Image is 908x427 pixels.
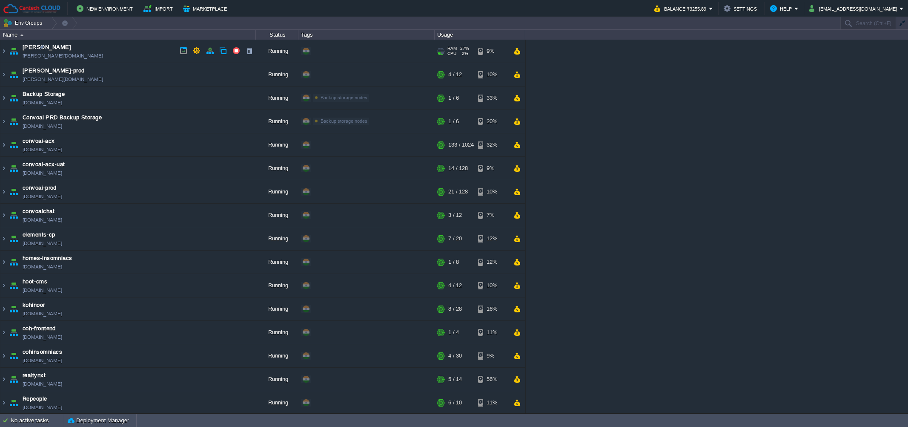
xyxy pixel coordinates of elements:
span: Backup storage nodes [321,95,367,100]
span: [DOMAIN_NAME] [23,122,62,130]
div: 9% [478,157,506,180]
div: 12% [478,251,506,274]
div: 11% [478,391,506,414]
div: Tags [299,30,434,40]
div: Running [256,251,298,274]
span: convoaichat [23,207,54,216]
div: Running [256,321,298,344]
span: RAM [447,46,457,51]
img: AMDAwAAAACH5BAEAAAAALAAAAAABAAEAAAICRAEAOw== [0,110,7,133]
div: Running [256,40,298,63]
button: Help [770,3,794,14]
a: [PERSON_NAME]-prod [23,66,85,75]
div: Running [256,87,298,110]
div: 4 / 30 [448,344,462,367]
img: AMDAwAAAACH5BAEAAAAALAAAAAABAAEAAAICRAEAOw== [0,344,7,367]
a: [DOMAIN_NAME] [23,380,62,388]
span: 27% [460,46,469,51]
img: AMDAwAAAACH5BAEAAAAALAAAAAABAAEAAAICRAEAOw== [0,251,7,274]
img: AMDAwAAAACH5BAEAAAAALAAAAAABAAEAAAICRAEAOw== [0,274,7,297]
div: 56% [478,368,506,391]
a: [DOMAIN_NAME] [23,239,62,248]
a: Backup Storage [23,90,65,98]
div: Running [256,204,298,227]
a: convoai-acx [23,137,55,145]
div: 1 / 6 [448,87,459,110]
a: realtynxt [23,371,46,380]
a: [DOMAIN_NAME] [23,309,62,318]
a: [DOMAIN_NAME] [23,286,62,294]
div: Running [256,110,298,133]
a: homes-insomniacs [23,254,72,263]
img: AMDAwAAAACH5BAEAAAAALAAAAAABAAEAAAICRAEAOw== [8,110,20,133]
img: AMDAwAAAACH5BAEAAAAALAAAAAABAAEAAAICRAEAOw== [0,63,7,86]
img: AMDAwAAAACH5BAEAAAAALAAAAAABAAEAAAICRAEAOw== [0,133,7,156]
img: AMDAwAAAACH5BAEAAAAALAAAAAABAAEAAAICRAEAOw== [8,251,20,274]
a: [PERSON_NAME][DOMAIN_NAME] [23,75,103,84]
div: Usage [435,30,525,40]
button: Deployment Manager [68,416,129,425]
img: AMDAwAAAACH5BAEAAAAALAAAAAABAAEAAAICRAEAOw== [0,40,7,63]
div: Name [1,30,255,40]
a: [PERSON_NAME][DOMAIN_NAME] [23,52,103,60]
img: AMDAwAAAACH5BAEAAAAALAAAAAABAAEAAAICRAEAOw== [8,344,20,367]
img: Cantech Cloud [3,3,61,14]
div: Running [256,157,298,180]
a: [DOMAIN_NAME] [23,403,62,412]
span: Convoai PRD Backup Storage [23,113,102,122]
button: Import [143,3,175,14]
div: 5 / 14 [448,368,462,391]
div: 21 / 128 [448,180,468,203]
div: 10% [478,180,506,203]
a: elements-cp [23,231,55,239]
div: Running [256,133,298,156]
div: 1 / 8 [448,251,459,274]
a: [DOMAIN_NAME] [23,263,62,271]
span: kohinoor [23,301,45,309]
div: Running [256,274,298,297]
img: AMDAwAAAACH5BAEAAAAALAAAAAABAAEAAAICRAEAOw== [8,274,20,297]
img: AMDAwAAAACH5BAEAAAAALAAAAAABAAEAAAICRAEAOw== [0,321,7,344]
div: 7% [478,204,506,227]
span: Backup storage nodes [321,118,367,124]
div: 32% [478,133,506,156]
span: 2% [460,51,468,56]
span: Repeople [23,395,47,403]
div: 20% [478,110,506,133]
img: AMDAwAAAACH5BAEAAAAALAAAAAABAAEAAAICRAEAOw== [8,87,20,110]
div: Running [256,63,298,86]
span: [DOMAIN_NAME] [23,98,62,107]
div: 12% [478,227,506,250]
img: AMDAwAAAACH5BAEAAAAALAAAAAABAAEAAAICRAEAOw== [8,321,20,344]
a: ooh-frontend [23,324,56,333]
a: convoai-acx-uat [23,160,65,169]
img: AMDAwAAAACH5BAEAAAAALAAAAAABAAEAAAICRAEAOw== [8,157,20,180]
img: AMDAwAAAACH5BAEAAAAALAAAAAABAAEAAAICRAEAOw== [0,368,7,391]
div: 11% [478,321,506,344]
button: [EMAIL_ADDRESS][DOMAIN_NAME] [809,3,899,14]
img: AMDAwAAAACH5BAEAAAAALAAAAAABAAEAAAICRAEAOw== [8,204,20,227]
a: convoai-prod [23,184,57,192]
button: Settings [724,3,759,14]
img: AMDAwAAAACH5BAEAAAAALAAAAAABAAEAAAICRAEAOw== [20,34,24,36]
button: Env Groups [3,17,45,29]
div: 33% [478,87,506,110]
img: AMDAwAAAACH5BAEAAAAALAAAAAABAAEAAAICRAEAOw== [8,297,20,320]
img: AMDAwAAAACH5BAEAAAAALAAAAAABAAEAAAICRAEAOw== [8,133,20,156]
a: oohinsomniacs [23,348,62,356]
span: hoot-cms [23,277,47,286]
div: Running [256,391,298,414]
div: 6 / 10 [448,391,462,414]
div: Running [256,368,298,391]
div: Running [256,180,298,203]
a: [DOMAIN_NAME] [23,333,62,341]
button: New Environment [77,3,135,14]
div: 7 / 20 [448,227,462,250]
a: [PERSON_NAME] [23,43,71,52]
a: [DOMAIN_NAME] [23,356,62,365]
